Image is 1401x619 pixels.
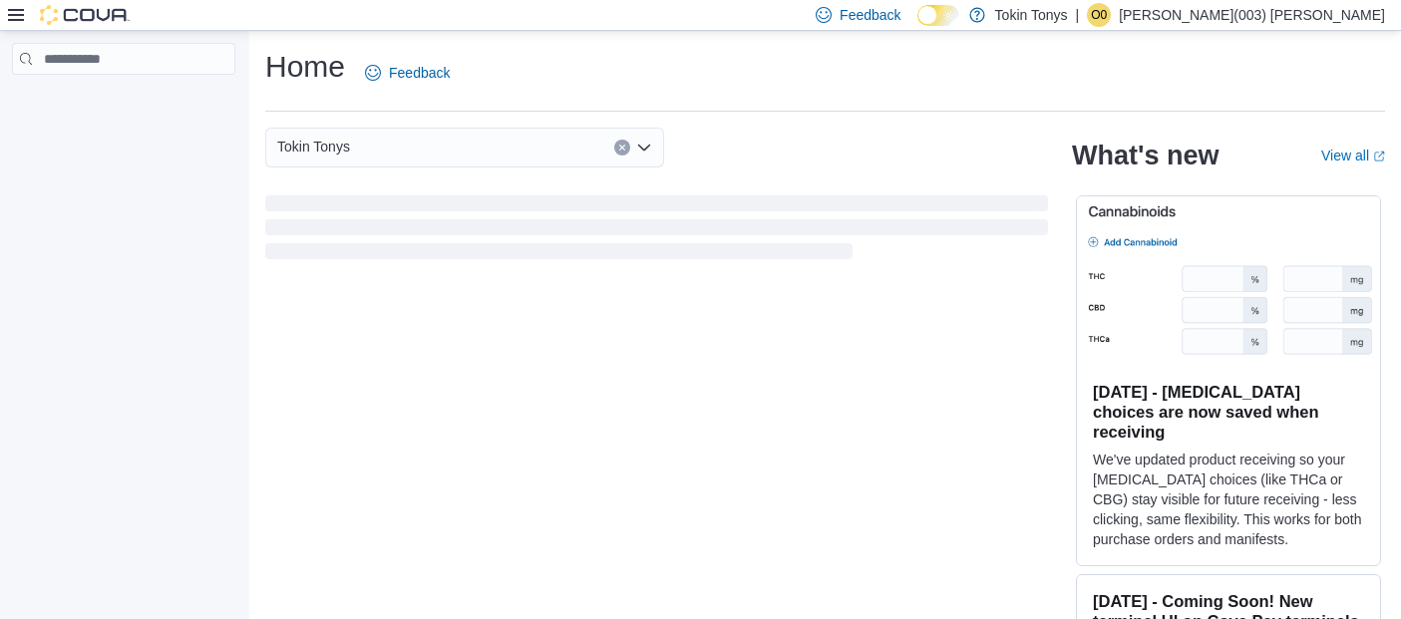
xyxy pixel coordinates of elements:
[277,135,350,158] span: Tokin Tonys
[1119,3,1385,27] p: [PERSON_NAME](003) [PERSON_NAME]
[1072,140,1219,171] h2: What's new
[12,79,235,127] nav: Complex example
[636,140,652,155] button: Open list of options
[1093,382,1364,442] h3: [DATE] - [MEDICAL_DATA] choices are now saved when receiving
[265,47,345,87] h1: Home
[1093,450,1364,549] p: We've updated product receiving so your [MEDICAL_DATA] choices (like THCa or CBG) stay visible fo...
[1091,3,1107,27] span: O0
[614,140,630,155] button: Clear input
[265,199,1048,263] span: Loading
[917,5,959,26] input: Dark Mode
[1321,148,1385,163] a: View allExternal link
[840,5,900,25] span: Feedback
[357,53,458,93] a: Feedback
[1076,3,1080,27] p: |
[1087,3,1111,27] div: Omar(003) Nunez
[995,3,1068,27] p: Tokin Tonys
[389,63,450,83] span: Feedback
[40,5,130,25] img: Cova
[917,26,918,27] span: Dark Mode
[1373,151,1385,162] svg: External link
